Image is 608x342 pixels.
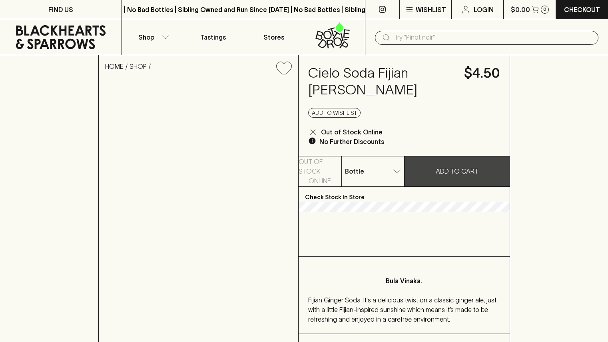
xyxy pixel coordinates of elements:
[474,5,494,14] p: Login
[308,296,496,323] span: Fijian Ginger Soda. It's a delicious twist on a classic ginger ale, just with a little Fijian-ins...
[345,166,364,176] p: Bottle
[394,31,592,44] input: Try "Pinot noir"
[342,163,404,179] div: Bottle
[48,5,73,14] p: FIND US
[321,127,383,137] p: Out of Stock Online
[416,5,446,14] p: Wishlist
[105,63,124,70] a: HOME
[273,58,295,79] button: Add to wishlist
[564,5,600,14] p: Checkout
[138,32,154,42] p: Shop
[263,32,284,42] p: Stores
[324,276,484,286] p: Bula Vinaka.
[130,63,147,70] a: SHOP
[308,65,455,98] h4: Cielo Soda Fijian [PERSON_NAME]
[308,108,361,118] button: Add to wishlist
[183,19,243,55] a: Tastings
[243,19,304,55] a: Stores
[511,5,530,14] p: $0.00
[200,32,226,42] p: Tastings
[319,137,384,146] p: No Further Discounts
[543,7,546,12] p: 0
[122,19,183,55] button: Shop
[309,176,331,186] p: Online
[464,65,500,82] h4: $4.50
[299,157,341,176] p: Out of Stock
[299,187,510,202] p: Check Stock In Store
